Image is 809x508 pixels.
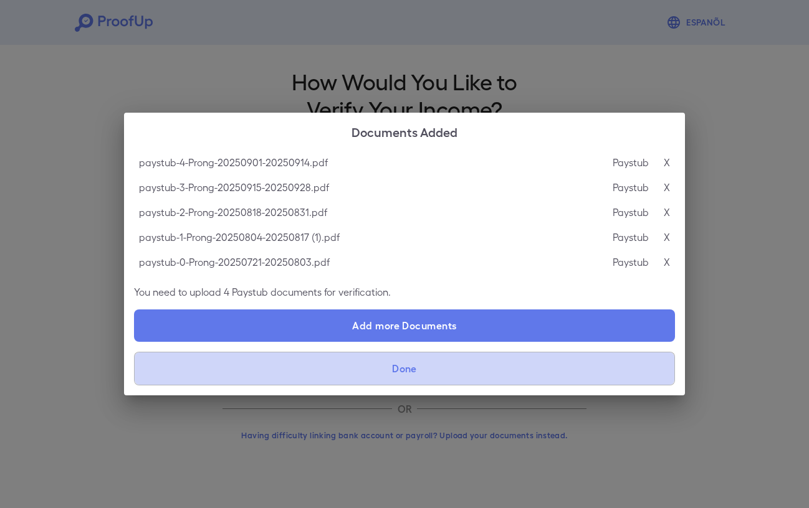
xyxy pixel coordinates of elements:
p: X [664,230,670,245]
p: Paystub [613,155,649,170]
p: paystub-2-Prong-20250818-20250831.pdf [139,205,327,220]
p: Paystub [613,205,649,220]
h2: Documents Added [124,113,685,150]
p: Paystub [613,255,649,270]
p: X [664,255,670,270]
p: X [664,205,670,220]
p: Paystub [613,230,649,245]
p: paystub-0-Prong-20250721-20250803.pdf [139,255,330,270]
p: paystub-4-Prong-20250901-20250914.pdf [139,155,328,170]
label: Add more Documents [134,309,675,342]
button: Done [134,352,675,385]
p: Paystub [613,180,649,195]
p: paystub-3-Prong-20250915-20250928.pdf [139,180,329,195]
p: X [664,180,670,195]
p: paystub-1-Prong-20250804-20250817 (1).pdf [139,230,340,245]
p: You need to upload 4 Paystub documents for verification. [134,285,675,299]
p: X [664,155,670,170]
